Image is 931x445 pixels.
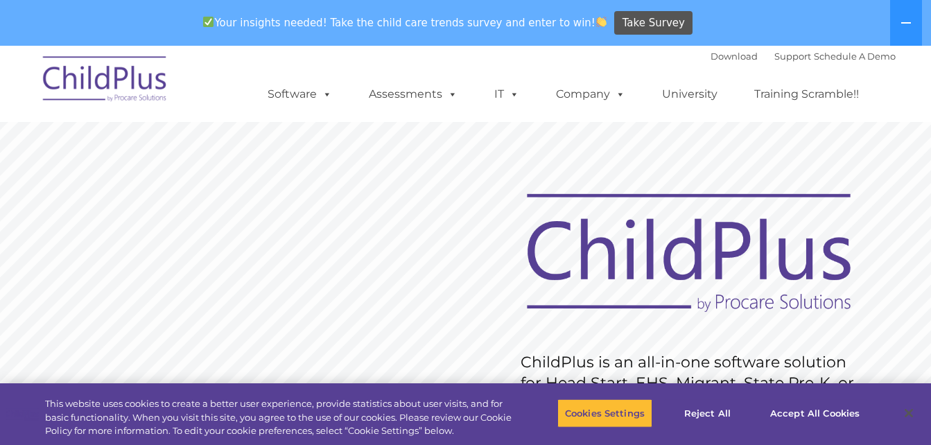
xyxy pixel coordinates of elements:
[198,9,613,36] span: Your insights needed! Take the child care trends survey and enter to win!
[814,51,896,62] a: Schedule A Demo
[711,51,896,62] font: |
[664,399,751,428] button: Reject All
[623,11,685,35] span: Take Survey
[203,17,214,27] img: ✅
[542,80,639,108] a: Company
[763,399,867,428] button: Accept All Cookies
[254,80,346,108] a: Software
[45,397,512,438] div: This website uses cookies to create a better user experience, provide statistics about user visit...
[557,399,652,428] button: Cookies Settings
[740,80,873,108] a: Training Scramble!!
[648,80,731,108] a: University
[596,17,607,27] img: 👏
[614,11,693,35] a: Take Survey
[355,80,471,108] a: Assessments
[774,51,811,62] a: Support
[36,46,175,116] img: ChildPlus by Procare Solutions
[711,51,758,62] a: Download
[480,80,533,108] a: IT
[894,398,924,428] button: Close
